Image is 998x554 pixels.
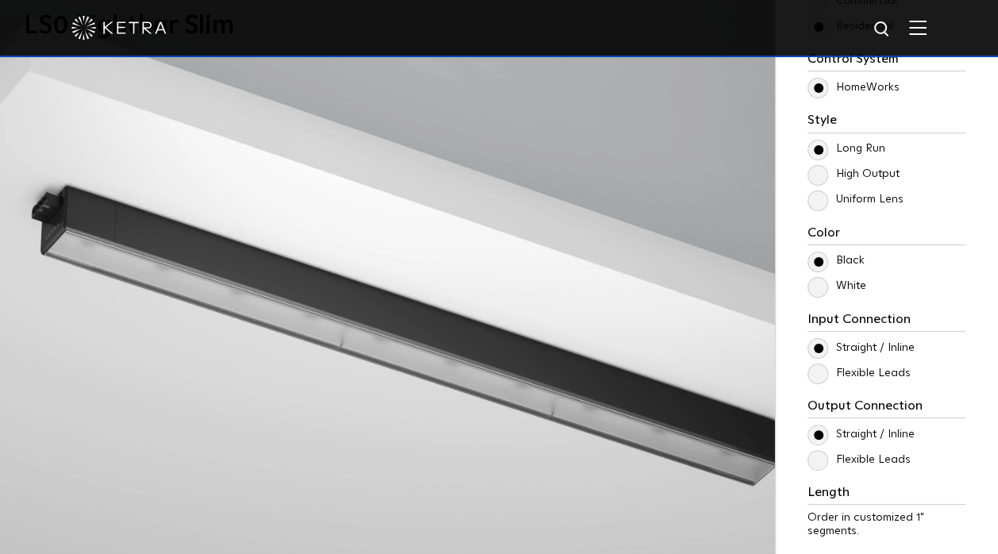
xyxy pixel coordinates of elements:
[807,113,965,133] h3: Style
[807,398,965,418] h3: Output Connection
[807,167,900,181] label: High Output
[807,52,965,71] h3: Control System
[873,20,892,40] img: search icon
[807,428,915,441] label: Straight / Inline
[71,16,167,40] img: ketra-logo-2019-white
[807,485,965,505] h3: Length
[807,193,904,206] label: Uniform Lens
[807,225,965,245] h3: Color
[909,20,927,35] img: Hamburger%20Nav.svg
[807,142,885,156] label: Long Run
[807,367,911,380] label: Flexible Leads
[807,279,866,293] label: White
[807,512,924,537] span: Order in customized 1" segments.
[807,341,915,355] label: Straight / Inline
[807,254,865,267] label: Black
[807,81,900,94] label: HomeWorks
[807,453,911,467] label: Flexible Leads
[807,312,965,332] h3: Input Connection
